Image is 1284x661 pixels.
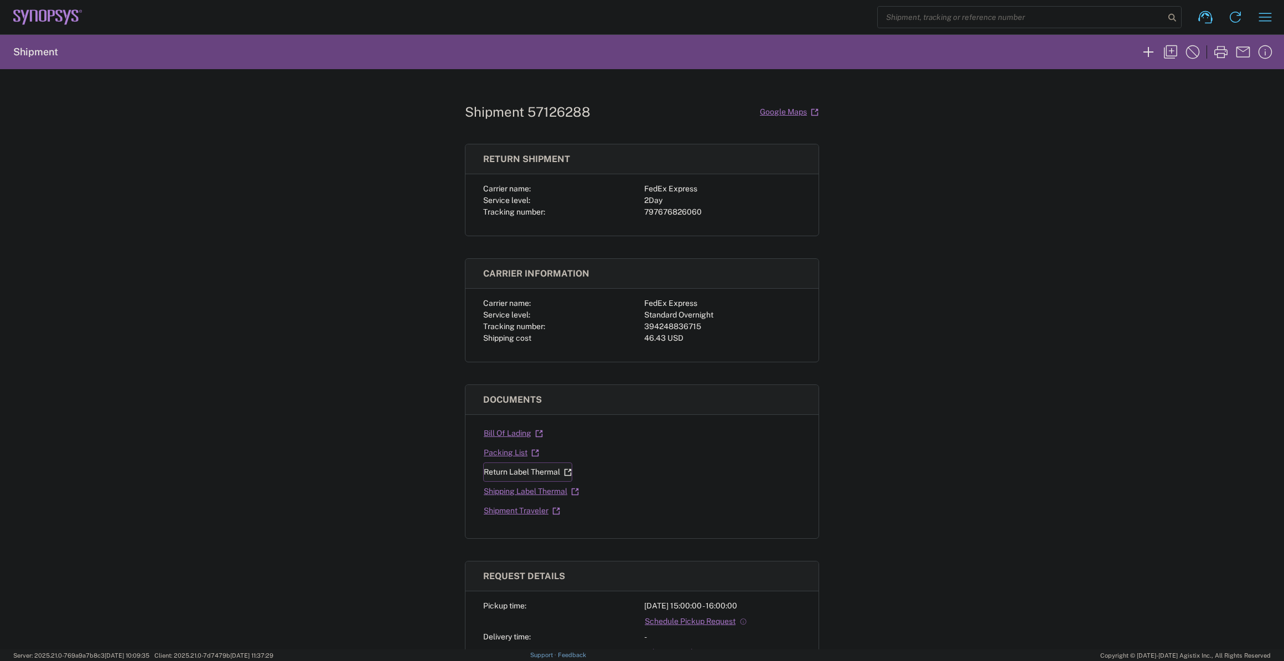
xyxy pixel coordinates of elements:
[483,601,526,610] span: Pickup time:
[644,195,801,206] div: 2Day
[644,183,801,195] div: FedEx Express
[644,309,801,321] div: Standard Overnight
[483,184,531,193] span: Carrier name:
[1100,650,1271,660] span: Copyright © [DATE]-[DATE] Agistix Inc., All Rights Reserved
[483,299,531,308] span: Carrier name:
[644,206,801,218] div: 797676826060
[483,501,561,521] a: Shipment Traveler
[483,571,565,581] span: Request details
[644,631,801,643] div: -
[644,600,801,612] div: [DATE] 15:00:00 - 16:00:00
[530,652,558,658] a: Support
[483,482,579,501] a: Shipping Label Thermal
[483,394,542,405] span: Documents
[465,104,591,120] h1: Shipment 57126288
[13,652,149,659] span: Server: 2025.21.0-769a9a7b8c3
[230,652,273,659] span: [DATE] 11:37:29
[759,102,819,122] a: Google Maps
[483,196,530,205] span: Service level:
[483,322,545,331] span: Tracking number:
[483,424,543,443] a: Bill Of Lading
[644,321,801,332] div: 394248836715
[483,334,531,342] span: Shipping cost
[644,298,801,309] div: FedEx Express
[483,632,531,641] span: Delivery time:
[878,7,1164,28] input: Shipment, tracking or reference number
[483,310,530,319] span: Service level:
[154,652,273,659] span: Client: 2025.21.0-7d7479b
[483,207,545,216] span: Tracking number:
[483,443,540,462] a: Packing List
[13,45,58,59] h2: Shipment
[105,652,149,659] span: [DATE] 10:09:35
[483,462,572,482] a: Return Label Thermal
[483,268,589,279] span: Carrier information
[644,612,748,631] a: Schedule Pickup Request
[644,332,801,344] div: 46.43 USD
[483,154,570,164] span: Return shipment
[558,652,586,658] a: Feedback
